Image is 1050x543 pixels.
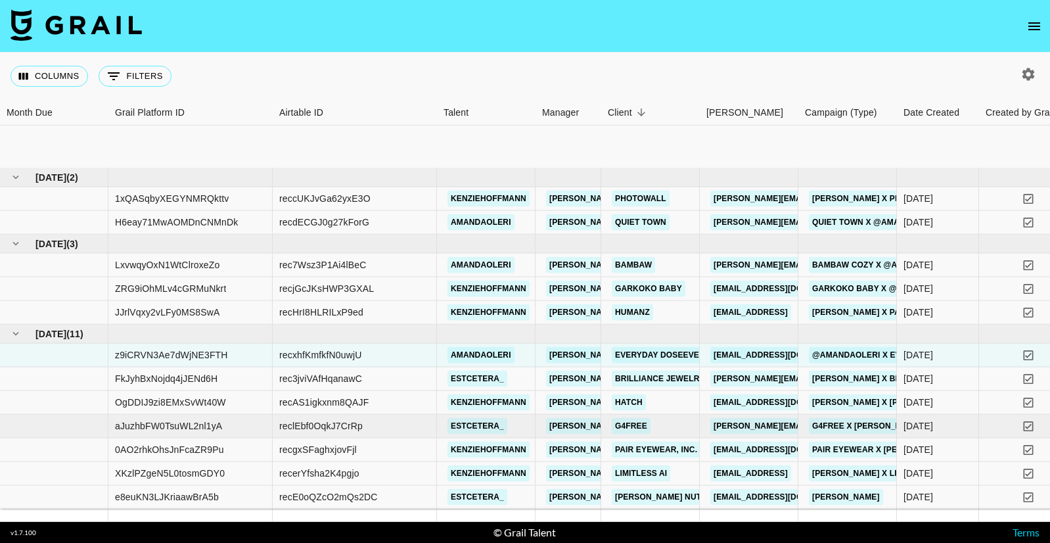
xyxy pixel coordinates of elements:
a: Hatch [612,394,646,411]
a: amandaoleri [447,347,514,364]
div: aJuzhbFW0TsuWL2nl1yA [115,419,222,433]
a: [PERSON_NAME][EMAIL_ADDRESS][PERSON_NAME][DOMAIN_NAME] [546,465,828,482]
div: 8/29/2025 [903,490,933,504]
div: reclEbf0OqkJ7CrRp [279,419,363,433]
div: 8/11/2025 [903,258,933,271]
div: H6eay71MwAOMDnCNMnDk [115,216,238,229]
a: [EMAIL_ADDRESS][DOMAIN_NAME] [710,394,857,411]
div: e8euKN3LJKriaawBrA5b [115,490,219,504]
span: ( 11 ) [66,327,83,341]
a: [EMAIL_ADDRESS][DOMAIN_NAME] [710,347,857,364]
a: Pair Eyewear, Inc. [612,442,700,458]
a: [PERSON_NAME][EMAIL_ADDRESS][PERSON_NAME][DOMAIN_NAME] [546,191,828,207]
a: [PERSON_NAME][EMAIL_ADDRESS][PERSON_NAME][DOMAIN_NAME] [546,347,828,364]
a: kenziehoffmann [447,394,530,411]
div: v 1.7.100 [11,529,36,537]
a: [PERSON_NAME][EMAIL_ADDRESS][PERSON_NAME][DOMAIN_NAME] [546,418,828,435]
span: [DATE] [35,171,66,184]
a: [EMAIL_ADDRESS][DOMAIN_NAME] [710,489,857,506]
a: [PERSON_NAME][EMAIL_ADDRESS][DOMAIN_NAME] [710,214,924,231]
div: Manager [536,100,601,126]
a: [EMAIL_ADDRESS] [710,465,791,482]
span: [DATE] [35,237,66,250]
div: recdECGJ0g27kForG [279,216,369,229]
a: [PERSON_NAME][EMAIL_ADDRESS][PERSON_NAME][DOMAIN_NAME] [546,489,828,506]
a: [PERSON_NAME] [809,489,883,506]
a: [PERSON_NAME][EMAIL_ADDRESS][PERSON_NAME][DOMAIN_NAME] [710,371,992,387]
a: [PERSON_NAME][EMAIL_ADDRESS][PERSON_NAME][DOMAIN_NAME] [546,442,828,458]
div: Airtable ID [279,100,323,126]
a: [PERSON_NAME][EMAIL_ADDRESS][DOMAIN_NAME] [710,418,924,435]
div: reccUKJvGa62yxE3O [279,192,371,205]
div: 8/25/2025 [903,348,933,362]
div: rec7Wsz3P1Ai4lBeC [279,258,367,271]
a: Quiet Town [612,214,670,231]
div: 8/13/2025 [903,396,933,409]
div: Client [608,100,632,126]
a: Everyday DoseEveryday Dose Inc. [612,347,773,364]
a: Quiet Town x @amandaoleri [809,214,945,231]
a: [PERSON_NAME][EMAIL_ADDRESS][PERSON_NAME][DOMAIN_NAME] [546,257,828,273]
div: Campaign (Type) [805,100,877,126]
div: recHrI8HLRILxP9ed [279,306,363,319]
div: Airtable ID [273,100,437,126]
a: [PERSON_NAME] x [PERSON_NAME] [809,394,960,411]
a: [PERSON_NAME][EMAIL_ADDRESS][PERSON_NAME][DOMAIN_NAME] [546,281,828,297]
button: hide children [7,168,25,187]
a: [PERSON_NAME][EMAIL_ADDRESS][PERSON_NAME][DOMAIN_NAME] [546,371,828,387]
a: Garkoko Baby [612,281,685,297]
a: estcetera_ [447,418,507,435]
div: Client [601,100,700,126]
a: Bambaw Cozy x @amandaoleri [809,257,955,273]
div: recerYfsha2K4pgjo [279,467,359,480]
a: [PERSON_NAME] x Photowall [809,191,944,207]
div: LxvwqyOxN1WtClroxeZo [115,258,219,271]
div: Date Created [903,100,959,126]
a: PhotoWall [612,191,670,207]
div: Booker [700,100,798,126]
div: ZRG9iOhMLv4cGRMuNkrt [115,282,226,295]
a: Brilliance Jewelry [612,371,708,387]
a: kenziehoffmann [447,191,530,207]
span: ( 2 ) [66,171,78,184]
a: [PERSON_NAME] Nutrition [612,489,732,506]
a: Garkoko Baby x @[PERSON_NAME] [809,281,967,297]
a: kenziehoffmann [447,304,530,321]
a: @amandaoleri x Everyday Dose [809,347,961,364]
a: kenziehoffmann [447,465,530,482]
a: amandaoleri [447,214,514,231]
a: amandaoleri [447,257,514,273]
a: [PERSON_NAME][EMAIL_ADDRESS][PERSON_NAME][DOMAIN_NAME] [546,394,828,411]
a: kenziehoffmann [447,442,530,458]
a: [EMAIL_ADDRESS][DOMAIN_NAME] [710,281,857,297]
a: [EMAIL_ADDRESS][DOMAIN_NAME] [710,442,857,458]
button: open drawer [1021,13,1047,39]
div: 7/23/2025 [903,216,933,229]
div: JJrlVqxy2vLFy0MS8SwA [115,306,219,319]
button: Sort [632,103,651,122]
div: 9/8/2025 [903,443,933,456]
a: [PERSON_NAME] x Brilliance [809,371,942,387]
div: Month Due [7,100,53,126]
div: FkJyhBxNojdq4jJENd6H [115,372,217,385]
span: [DATE] [35,327,66,341]
button: Select columns [11,66,88,87]
a: [PERSON_NAME][EMAIL_ADDRESS][DOMAIN_NAME] [710,191,924,207]
div: 1xQASqbyXEGYNMRQkttv [115,192,229,205]
div: Date Created [897,100,979,126]
div: 7/29/2025 [903,306,933,319]
a: [EMAIL_ADDRESS] [710,304,791,321]
button: Show filters [99,66,171,87]
a: G4free [612,418,651,435]
img: Grail Talent [11,9,142,41]
a: kenziehoffmann [447,281,530,297]
a: [PERSON_NAME] x Pampers Sleep Coach UGC [809,304,1012,321]
div: 8/11/2025 [903,282,933,295]
a: [PERSON_NAME] x Limitless AI [809,465,945,482]
button: hide children [7,235,25,253]
div: recE0oQZcO2mQs2DC [279,490,378,504]
div: z9iCRVN3Ae7dWjNE3FTH [115,348,228,362]
div: Grail Platform ID [108,100,273,126]
div: recAS1igkxnm8QAJF [279,396,369,409]
a: [PERSON_NAME][EMAIL_ADDRESS][PERSON_NAME][DOMAIN_NAME] [546,304,828,321]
